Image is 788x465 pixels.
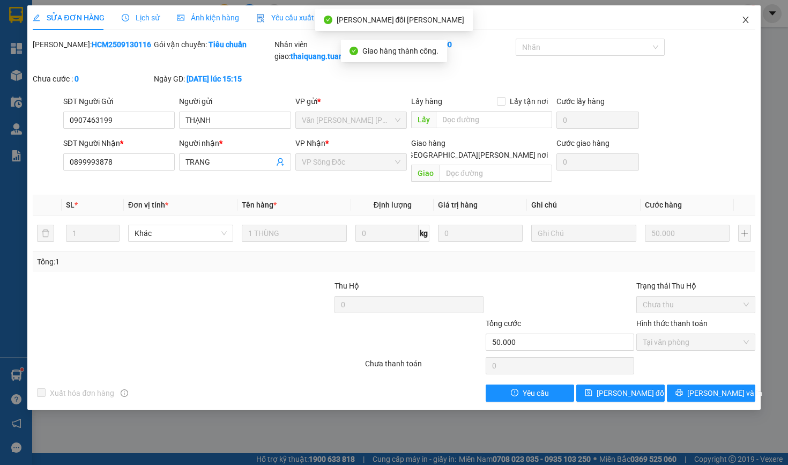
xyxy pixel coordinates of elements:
[324,16,332,24] span: check-circle
[438,225,523,242] input: 0
[505,95,552,107] span: Lấy tận nơi
[33,73,151,85] div: Chưa cước :
[411,111,436,128] span: Lấy
[556,112,639,129] input: Cước lấy hàng
[33,14,40,21] span: edit
[37,225,54,242] button: delete
[295,95,407,107] div: VP gửi
[585,389,592,397] span: save
[402,149,552,161] span: [GEOGRAPHIC_DATA][PERSON_NAME] nơi
[33,13,104,22] span: SỬA ĐƠN HÀNG
[242,225,347,242] input: VD: Bàn, Ghế
[337,16,465,24] span: [PERSON_NAME] đổi [PERSON_NAME]
[63,95,175,107] div: SĐT Người Gửi
[274,39,393,62] div: Nhân viên giao:
[643,334,748,350] span: Tại văn phòng
[154,39,272,50] div: Gói vận chuyển:
[531,225,636,242] input: Ghi Chú
[46,387,118,399] span: Xuất hóa đơn hàng
[209,40,247,49] b: Tiêu chuẩn
[636,319,708,328] label: Hình thức thanh toán
[75,75,79,83] b: 0
[350,47,358,55] span: check-circle
[411,165,440,182] span: Giao
[411,97,442,106] span: Lấy hàng
[334,282,359,290] span: Thu Hộ
[419,225,429,242] span: kg
[438,201,478,209] span: Giá trị hàng
[63,137,175,149] div: SĐT Người Nhận
[731,5,761,35] button: Close
[37,256,304,268] div: Tổng: 1
[92,40,151,49] b: HCM2509130116
[122,13,160,22] span: Lịch sử
[687,387,762,399] span: [PERSON_NAME] và In
[556,153,639,171] input: Cước giao hàng
[667,385,755,402] button: printer[PERSON_NAME] và In
[645,201,682,209] span: Cước hàng
[276,158,285,166] span: user-add
[128,201,168,209] span: Đơn vị tính
[395,39,514,50] div: Cước rồi :
[411,139,445,147] span: Giao hàng
[242,201,277,209] span: Tên hàng
[527,195,641,216] th: Ghi chú
[675,389,683,397] span: printer
[486,385,574,402] button: exclamation-circleYêu cầu
[511,389,518,397] span: exclamation-circle
[556,139,609,147] label: Cước giao hàng
[66,201,75,209] span: SL
[179,95,291,107] div: Người gửi
[440,165,552,182] input: Dọc đường
[122,14,129,21] span: clock-circle
[436,111,552,128] input: Dọc đường
[256,14,265,23] img: icon
[364,358,485,377] div: Chưa thanh toán
[523,387,549,399] span: Yêu cầu
[135,225,227,241] span: Khác
[179,137,291,149] div: Người nhận
[302,154,400,170] span: VP Sông Đốc
[738,225,751,242] button: plus
[33,39,151,50] div: [PERSON_NAME]:
[362,47,438,55] span: Giao hàng thành công.
[187,75,242,83] b: [DATE] lúc 15:15
[576,385,665,402] button: save[PERSON_NAME] đổi
[177,14,184,21] span: picture
[121,389,128,397] span: info-circle
[643,297,748,313] span: Chưa thu
[486,319,521,328] span: Tổng cước
[636,280,755,292] div: Trạng thái Thu Hộ
[256,13,369,22] span: Yêu cầu xuất hóa đơn điện tử
[302,112,400,128] span: Văn phòng Hồ Chí Minh
[291,52,360,61] b: thaiquang.tuanhung
[556,97,605,106] label: Cước lấy hàng
[741,16,750,24] span: close
[177,13,239,22] span: Ảnh kiện hàng
[645,225,730,242] input: 0
[154,73,272,85] div: Ngày GD:
[295,139,325,147] span: VP Nhận
[374,201,412,209] span: Định lượng
[597,387,666,399] span: [PERSON_NAME] đổi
